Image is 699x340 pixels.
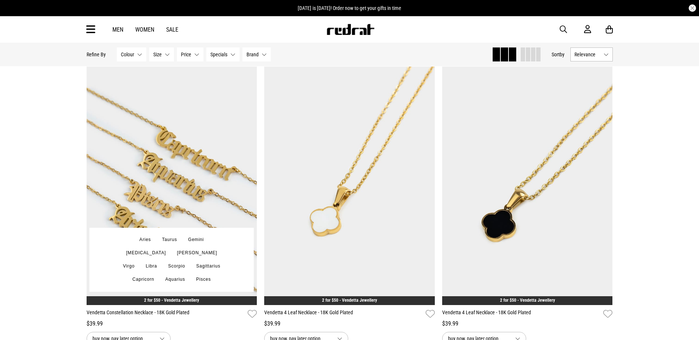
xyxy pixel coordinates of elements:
span: [DATE] is [DATE]! Order now to get your gifts in time [298,5,401,11]
a: Women [135,26,154,33]
button: [PERSON_NAME] [171,247,223,260]
span: Brand [247,52,259,57]
a: Vendetta 4 Leaf Necklace - 18K Gold Plated [264,309,423,319]
div: $39.99 [87,319,257,328]
img: Redrat logo [326,24,375,35]
button: Brand [242,47,271,61]
img: Vendetta 4 Leaf Necklace - 18k Gold Plated in Multi [442,67,613,305]
button: Sagittarius [191,260,226,273]
span: Colour [121,52,134,57]
button: Libra [140,260,162,273]
a: 2 for $50 - Vendetta Jewellery [500,298,555,303]
button: Open LiveChat chat widget [6,3,28,25]
a: 2 for $50 - Vendetta Jewellery [322,298,377,303]
button: Gemini [183,233,210,247]
img: Vendetta 4 Leaf Necklace - 18k Gold Plated in Multi [264,67,435,305]
button: Virgo [118,260,140,273]
span: Specials [210,52,227,57]
span: by [560,52,565,57]
a: 2 for $50 - Vendetta Jewellery [144,298,199,303]
button: Aries [134,233,156,247]
button: Size [149,47,174,61]
a: Men [112,26,123,33]
span: Relevance [574,52,601,57]
button: Specials [206,47,240,61]
p: Refine By [87,52,106,57]
div: $39.99 [442,319,613,328]
button: Capricorn [127,273,160,286]
button: Taurus [157,233,183,247]
img: Vendetta Constellation Necklace - 18k Gold Plated in Gold [87,67,257,305]
button: Price [177,47,203,61]
div: $39.99 [264,319,435,328]
button: Aquarius [160,273,191,286]
button: Colour [117,47,146,61]
a: Vendetta Constellation Necklace - 18K Gold Plated [87,309,245,319]
span: Size [153,52,162,57]
a: Sale [166,26,178,33]
button: Relevance [570,47,613,61]
button: Sortby [552,50,565,59]
button: [MEDICAL_DATA] [120,247,171,260]
span: Price [181,52,191,57]
button: Pisces [191,273,216,286]
button: Scorpio [162,260,191,273]
a: Vendetta 4 Leaf Necklace - 18K Gold Plated [442,309,601,319]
